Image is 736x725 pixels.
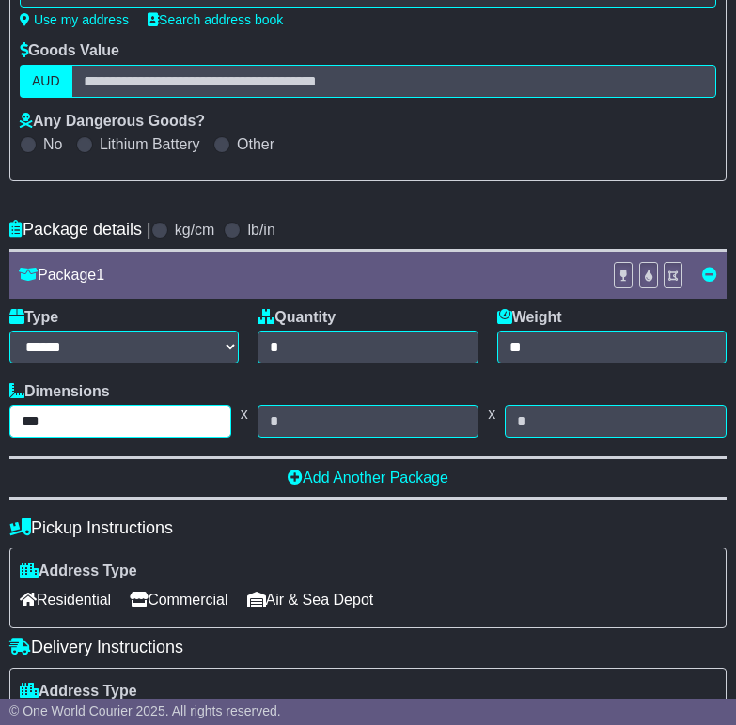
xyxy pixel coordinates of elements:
a: Remove this item [702,267,717,283]
span: © One World Courier 2025. All rights reserved. [9,703,281,718]
label: Any Dangerous Goods? [20,112,205,130]
label: Dimensions [9,382,110,400]
h4: Delivery Instructions [9,638,727,657]
label: Goods Value [20,41,119,59]
label: Quantity [258,308,336,326]
span: 1 [96,267,104,283]
label: AUD [20,65,72,98]
label: Address Type [20,562,137,579]
label: kg/cm [175,221,215,239]
label: Weight [497,308,562,326]
span: x [478,405,505,423]
label: No [43,135,62,153]
h4: Pickup Instructions [9,518,727,538]
span: x [231,405,258,423]
span: Air & Sea Depot [247,585,374,614]
span: Commercial [130,585,227,614]
a: Add Another Package [288,470,448,486]
label: Address Type [20,682,137,700]
label: lb/in [247,221,274,239]
a: Search address book [148,12,283,27]
span: Residential [20,585,111,614]
div: Package [9,266,603,284]
label: Lithium Battery [100,135,200,153]
label: Type [9,308,58,326]
a: Use my address [20,12,129,27]
label: Other [237,135,274,153]
h4: Package details | [9,220,151,239]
